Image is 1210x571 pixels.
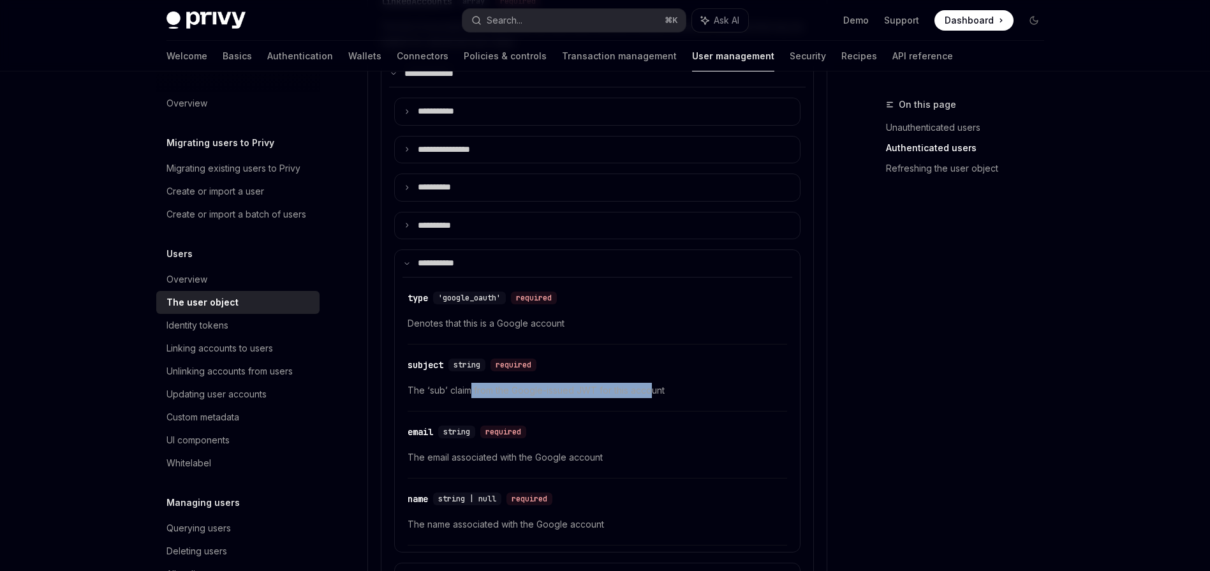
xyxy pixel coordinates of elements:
[692,9,748,32] button: Ask AI
[408,292,428,304] div: type
[934,10,1014,31] a: Dashboard
[1024,10,1044,31] button: Toggle dark mode
[945,14,994,27] span: Dashboard
[156,429,320,452] a: UI components
[462,9,686,32] button: Search...⌘K
[166,41,207,71] a: Welcome
[884,14,919,27] a: Support
[166,521,231,536] div: Querying users
[790,41,826,71] a: Security
[156,203,320,226] a: Create or import a batch of users
[408,450,787,465] span: The email associated with the Google account
[156,517,320,540] a: Querying users
[267,41,333,71] a: Authentication
[166,135,274,151] h5: Migrating users to Privy
[480,426,526,438] div: required
[511,292,557,304] div: required
[843,14,869,27] a: Demo
[166,364,293,379] div: Unlinking accounts from users
[408,383,787,398] span: The ‘sub’ claim from the Google-issued JWT for this account
[166,456,211,471] div: Whitelabel
[156,540,320,563] a: Deleting users
[886,117,1054,138] a: Unauthenticated users
[886,138,1054,158] a: Authenticated users
[156,383,320,406] a: Updating user accounts
[166,495,240,510] h5: Managing users
[166,246,193,262] h5: Users
[892,41,953,71] a: API reference
[166,96,207,111] div: Overview
[886,158,1054,179] a: Refreshing the user object
[454,360,480,370] span: string
[166,184,264,199] div: Create or import a user
[443,427,470,437] span: string
[166,387,267,402] div: Updating user accounts
[408,493,428,505] div: name
[397,41,448,71] a: Connectors
[166,544,227,559] div: Deleting users
[714,14,739,27] span: Ask AI
[156,180,320,203] a: Create or import a user
[348,41,381,71] a: Wallets
[156,406,320,429] a: Custom metadata
[166,341,273,356] div: Linking accounts to users
[166,11,246,29] img: dark logo
[223,41,252,71] a: Basics
[166,207,306,222] div: Create or import a batch of users
[166,295,239,310] div: The user object
[692,41,774,71] a: User management
[506,493,552,505] div: required
[166,272,207,287] div: Overview
[166,318,228,333] div: Identity tokens
[166,410,239,425] div: Custom metadata
[899,97,956,112] span: On this page
[156,157,320,180] a: Migrating existing users to Privy
[156,337,320,360] a: Linking accounts to users
[166,433,230,448] div: UI components
[408,359,443,371] div: subject
[408,316,787,331] span: Denotes that this is a Google account
[487,13,522,28] div: Search...
[438,293,501,303] span: 'google_oauth'
[464,41,547,71] a: Policies & controls
[408,426,433,438] div: email
[491,359,536,371] div: required
[156,314,320,337] a: Identity tokens
[156,360,320,383] a: Unlinking accounts from users
[156,268,320,291] a: Overview
[562,41,677,71] a: Transaction management
[438,494,496,504] span: string | null
[665,15,678,26] span: ⌘ K
[841,41,877,71] a: Recipes
[408,517,787,532] span: The name associated with the Google account
[156,291,320,314] a: The user object
[156,452,320,475] a: Whitelabel
[156,92,320,115] a: Overview
[166,161,300,176] div: Migrating existing users to Privy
